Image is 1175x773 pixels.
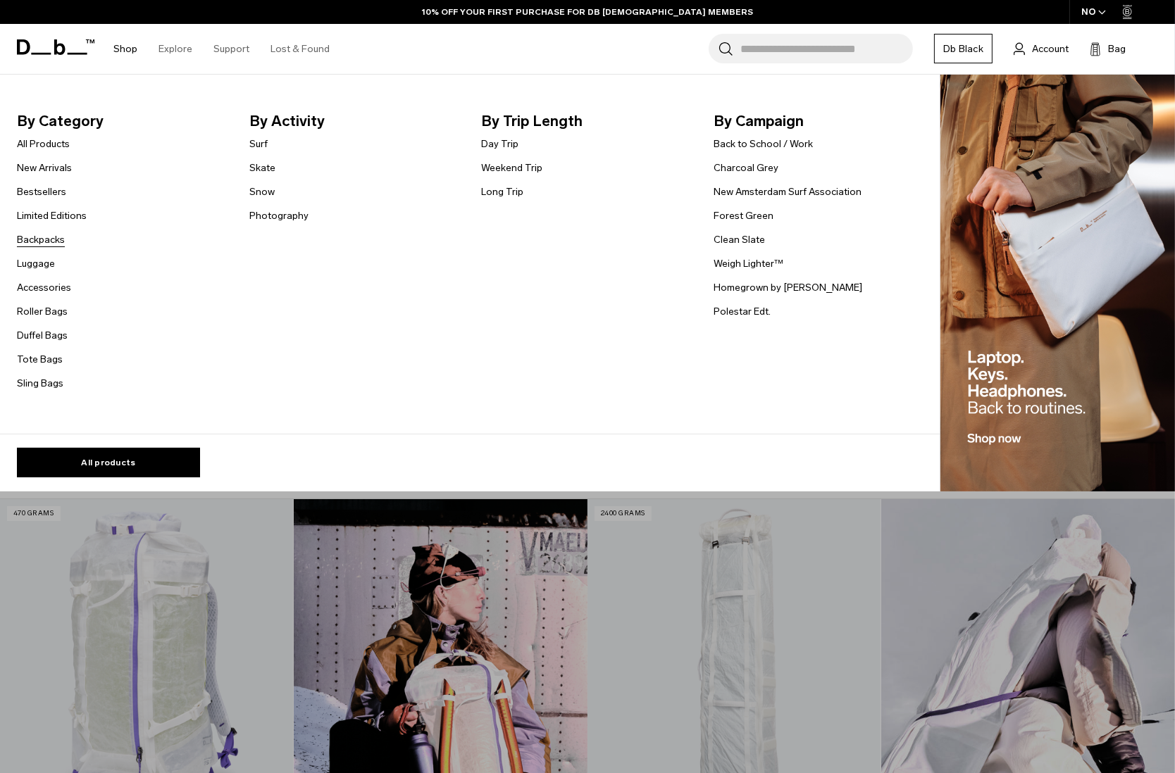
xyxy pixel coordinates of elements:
a: New Arrivals [17,161,72,175]
a: Lost & Found [271,24,330,74]
a: New Amsterdam Surf Association [714,184,862,199]
a: Sling Bags [17,376,63,391]
span: By Campaign [714,110,924,132]
a: All products [17,448,200,477]
a: All Products [17,137,70,151]
a: Forest Green [714,208,773,223]
a: Luggage [17,256,55,271]
a: Account [1014,40,1069,57]
a: Duffel Bags [17,328,68,343]
a: Long Trip [481,184,523,199]
a: Support [213,24,249,74]
a: Back to School / Work [714,137,813,151]
img: Db [940,75,1175,492]
button: Bag [1090,40,1126,57]
a: Explore [158,24,192,74]
a: Clean Slate [714,232,765,247]
a: Backpacks [17,232,65,247]
a: Limited Editions [17,208,87,223]
a: Photography [249,208,309,223]
a: Day Trip [481,137,518,151]
a: Snow [249,184,275,199]
a: Accessories [17,280,71,295]
a: Bestsellers [17,184,66,199]
a: Charcoal Grey [714,161,778,175]
a: Surf [249,137,268,151]
a: Homegrown by [PERSON_NAME] [714,280,862,295]
a: Polestar Edt. [714,304,771,319]
a: Weekend Trip [481,161,542,175]
a: Tote Bags [17,352,63,367]
span: Bag [1108,42,1126,56]
a: Db Black [934,34,993,63]
a: Weigh Lighter™ [714,256,783,271]
span: By Category [17,110,227,132]
span: Account [1032,42,1069,56]
a: Skate [249,161,275,175]
a: Roller Bags [17,304,68,319]
span: By Trip Length [481,110,691,132]
a: 10% OFF YOUR FIRST PURCHASE FOR DB [DEMOGRAPHIC_DATA] MEMBERS [422,6,753,18]
nav: Main Navigation [103,24,340,74]
a: Shop [113,24,137,74]
span: By Activity [249,110,459,132]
